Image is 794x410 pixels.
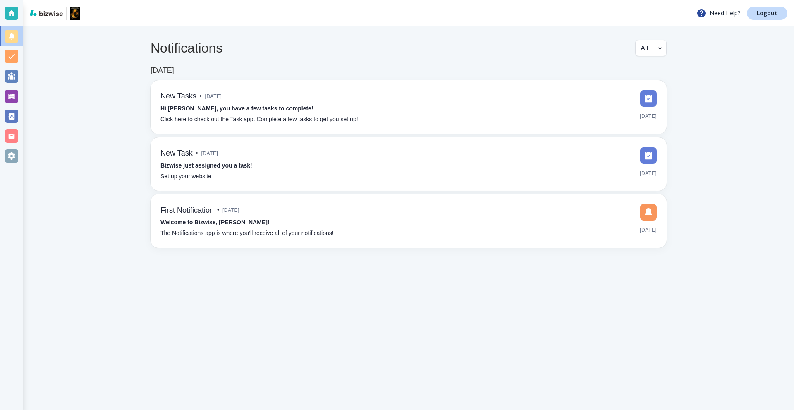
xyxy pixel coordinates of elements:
[757,10,777,16] p: Logout
[151,80,667,134] a: New Tasks•[DATE]Hi [PERSON_NAME], you have a few tasks to complete!Click here to check out the Ta...
[160,172,211,181] p: Set up your website
[640,110,657,122] span: [DATE]
[205,90,222,103] span: [DATE]
[151,194,667,248] a: First Notification•[DATE]Welcome to Bizwise, [PERSON_NAME]!The Notifications app is where you’ll ...
[747,7,787,20] a: Logout
[200,92,202,101] p: •
[640,147,657,164] img: DashboardSidebarTasks.svg
[151,137,667,191] a: New Task•[DATE]Bizwise just assigned you a task!Set up your website[DATE]
[160,92,196,101] h6: New Tasks
[640,167,657,180] span: [DATE]
[696,8,740,18] p: Need Help?
[30,10,63,16] img: bizwise
[640,204,657,221] img: DashboardSidebarNotification.svg
[222,204,239,216] span: [DATE]
[217,206,219,215] p: •
[640,224,657,236] span: [DATE]
[160,206,214,215] h6: First Notification
[160,219,269,225] strong: Welcome to Bizwise, [PERSON_NAME]!
[640,90,657,107] img: DashboardSidebarTasks.svg
[201,147,218,160] span: [DATE]
[151,40,222,56] h4: Notifications
[641,40,661,56] div: All
[70,7,80,20] img: Black Independent Filmmakers Association
[196,149,198,158] p: •
[160,115,358,124] p: Click here to check out the Task app. Complete a few tasks to get you set up!
[160,149,193,158] h6: New Task
[160,162,252,169] strong: Bizwise just assigned you a task!
[160,229,334,238] p: The Notifications app is where you’ll receive all of your notifications!
[160,105,313,112] strong: Hi [PERSON_NAME], you have a few tasks to complete!
[151,66,174,75] h6: [DATE]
